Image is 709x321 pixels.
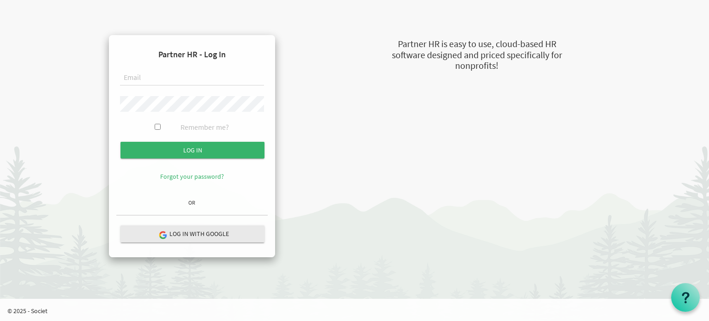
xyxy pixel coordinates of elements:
[158,230,167,239] img: google-logo.png
[345,59,608,73] div: nonprofits!
[116,42,268,67] h4: Partner HR - Log In
[7,306,709,315] p: © 2025 - Societ
[116,200,268,206] h6: OR
[180,122,229,133] label: Remember me?
[120,225,264,242] button: Log in with Google
[345,48,608,62] div: software designed and priced specifically for
[120,70,264,86] input: Email
[120,142,264,158] input: Log in
[345,37,608,51] div: Partner HR is easy to use, cloud-based HR
[160,172,224,181] a: Forgot your password?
